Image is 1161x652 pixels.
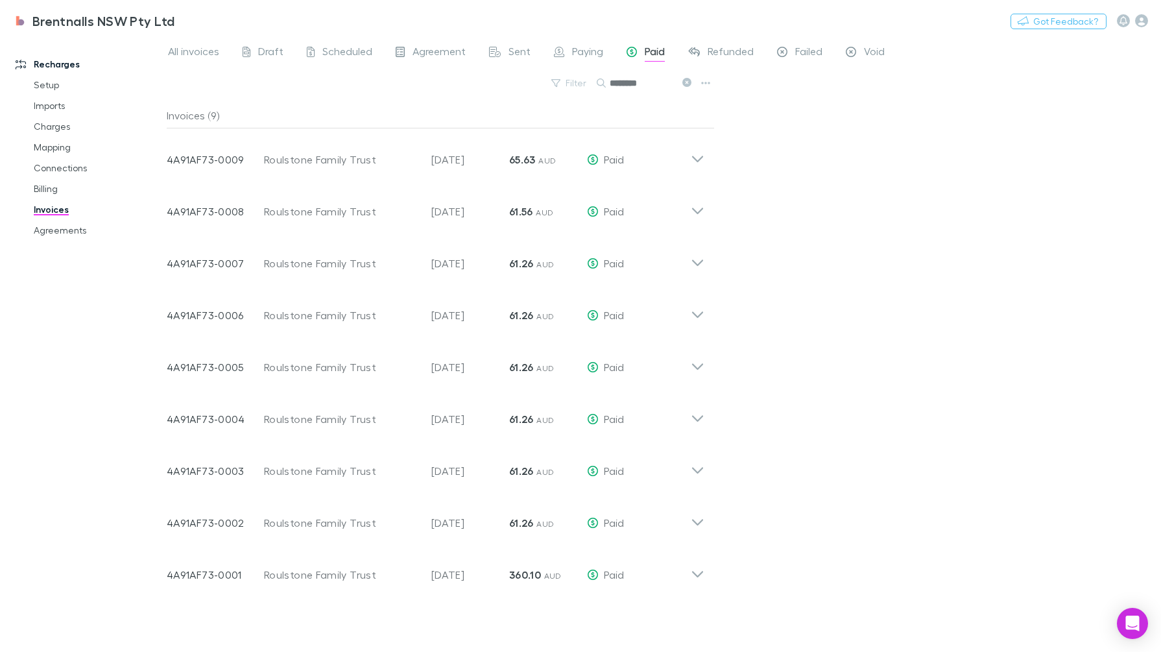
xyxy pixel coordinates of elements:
[509,413,534,426] strong: 61.26
[509,568,541,581] strong: 360.10
[21,158,176,178] a: Connections
[431,567,509,583] p: [DATE]
[413,45,466,62] span: Agreement
[264,204,418,219] div: Roulstone Family Trust
[431,152,509,167] p: [DATE]
[168,45,219,62] span: All invoices
[509,257,534,270] strong: 61.26
[604,309,624,321] span: Paid
[264,463,418,479] div: Roulstone Family Trust
[431,515,509,531] p: [DATE]
[604,257,624,269] span: Paid
[864,45,885,62] span: Void
[604,465,624,477] span: Paid
[509,465,534,477] strong: 61.26
[167,204,264,219] p: 4A91AF73-0008
[264,515,418,531] div: Roulstone Family Trust
[167,515,264,531] p: 4A91AF73-0002
[509,45,531,62] span: Sent
[21,95,176,116] a: Imports
[156,440,715,492] div: 4A91AF73-0003Roulstone Family Trust[DATE]61.26 AUDPaid
[708,45,754,62] span: Refunded
[431,463,509,479] p: [DATE]
[604,361,624,373] span: Paid
[536,363,554,373] span: AUD
[264,567,418,583] div: Roulstone Family Trust
[264,411,418,427] div: Roulstone Family Trust
[32,13,175,29] h3: Brentnalls NSW Pty Ltd
[21,178,176,199] a: Billing
[21,116,176,137] a: Charges
[509,153,536,166] strong: 65.63
[1011,14,1107,29] button: Got Feedback?
[264,152,418,167] div: Roulstone Family Trust
[431,359,509,375] p: [DATE]
[21,137,176,158] a: Mapping
[645,45,665,62] span: Paid
[431,256,509,271] p: [DATE]
[167,567,264,583] p: 4A91AF73-0001
[536,311,554,321] span: AUD
[156,388,715,440] div: 4A91AF73-0004Roulstone Family Trust[DATE]61.26 AUDPaid
[509,516,534,529] strong: 61.26
[264,308,418,323] div: Roulstone Family Trust
[13,13,27,29] img: Brentnalls NSW Pty Ltd's Logo
[572,45,603,62] span: Paying
[544,571,562,581] span: AUD
[156,232,715,284] div: 4A91AF73-0007Roulstone Family Trust[DATE]61.26 AUDPaid
[536,260,554,269] span: AUD
[536,467,554,477] span: AUD
[431,204,509,219] p: [DATE]
[167,152,264,167] p: 4A91AF73-0009
[509,205,533,218] strong: 61.56
[431,308,509,323] p: [DATE]
[258,45,283,62] span: Draft
[21,199,176,220] a: Invoices
[156,128,715,180] div: 4A91AF73-0009Roulstone Family Trust[DATE]65.63 AUDPaid
[431,411,509,427] p: [DATE]
[3,54,176,75] a: Recharges
[604,516,624,529] span: Paid
[167,256,264,271] p: 4A91AF73-0007
[156,284,715,336] div: 4A91AF73-0006Roulstone Family Trust[DATE]61.26 AUDPaid
[5,5,183,36] a: Brentnalls NSW Pty Ltd
[604,413,624,425] span: Paid
[1117,608,1148,639] div: Open Intercom Messenger
[536,519,554,529] span: AUD
[264,359,418,375] div: Roulstone Family Trust
[156,336,715,388] div: 4A91AF73-0005Roulstone Family Trust[DATE]61.26 AUDPaid
[536,208,553,217] span: AUD
[264,256,418,271] div: Roulstone Family Trust
[545,75,594,91] button: Filter
[167,463,264,479] p: 4A91AF73-0003
[509,309,534,322] strong: 61.26
[167,411,264,427] p: 4A91AF73-0004
[21,220,176,241] a: Agreements
[156,544,715,596] div: 4A91AF73-0001Roulstone Family Trust[DATE]360.10 AUDPaid
[167,359,264,375] p: 4A91AF73-0005
[322,45,372,62] span: Scheduled
[536,415,554,425] span: AUD
[509,361,534,374] strong: 61.26
[21,75,176,95] a: Setup
[167,308,264,323] p: 4A91AF73-0006
[156,492,715,544] div: 4A91AF73-0002Roulstone Family Trust[DATE]61.26 AUDPaid
[604,205,624,217] span: Paid
[604,153,624,165] span: Paid
[795,45,822,62] span: Failed
[538,156,556,165] span: AUD
[156,180,715,232] div: 4A91AF73-0008Roulstone Family Trust[DATE]61.56 AUDPaid
[604,568,624,581] span: Paid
